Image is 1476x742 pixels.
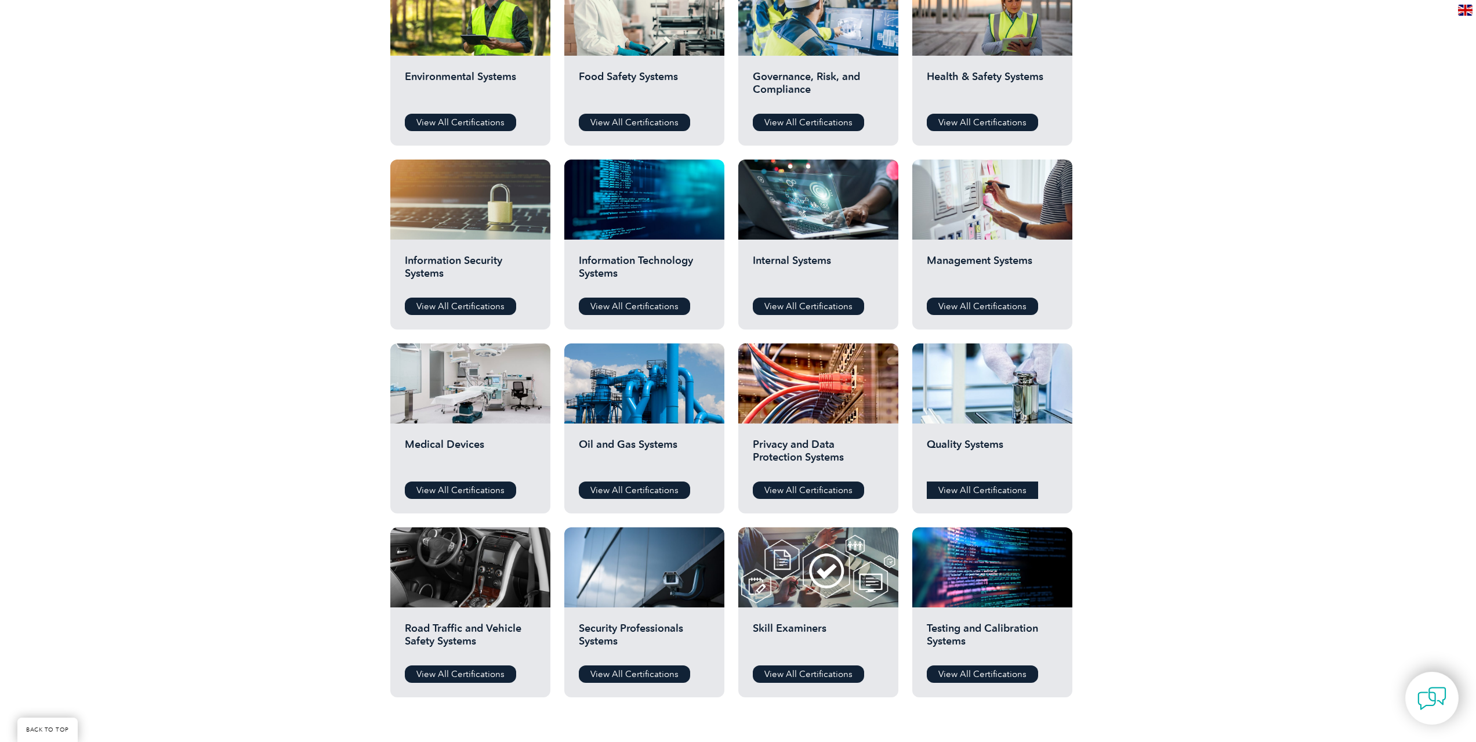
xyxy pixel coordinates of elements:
[405,622,536,657] h2: Road Traffic and Vehicle Safety Systems
[579,438,710,473] h2: Oil and Gas Systems
[753,70,884,105] h2: Governance, Risk, and Compliance
[927,70,1058,105] h2: Health & Safety Systems
[579,70,710,105] h2: Food Safety Systems
[405,665,516,683] a: View All Certifications
[405,254,536,289] h2: Information Security Systems
[579,114,690,131] a: View All Certifications
[579,622,710,657] h2: Security Professionals Systems
[405,70,536,105] h2: Environmental Systems
[1458,5,1473,16] img: en
[753,665,864,683] a: View All Certifications
[579,482,690,499] a: View All Certifications
[405,114,516,131] a: View All Certifications
[753,254,884,289] h2: Internal Systems
[927,482,1038,499] a: View All Certifications
[927,114,1038,131] a: View All Certifications
[17,718,78,742] a: BACK TO TOP
[405,298,516,315] a: View All Certifications
[1417,684,1446,713] img: contact-chat.png
[753,298,864,315] a: View All Certifications
[753,482,864,499] a: View All Certifications
[405,438,536,473] h2: Medical Devices
[927,622,1058,657] h2: Testing and Calibration Systems
[927,665,1038,683] a: View All Certifications
[753,622,884,657] h2: Skill Examiners
[579,665,690,683] a: View All Certifications
[753,438,884,473] h2: Privacy and Data Protection Systems
[405,482,516,499] a: View All Certifications
[753,114,864,131] a: View All Certifications
[927,298,1038,315] a: View All Certifications
[579,298,690,315] a: View All Certifications
[579,254,710,289] h2: Information Technology Systems
[927,438,1058,473] h2: Quality Systems
[927,254,1058,289] h2: Management Systems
